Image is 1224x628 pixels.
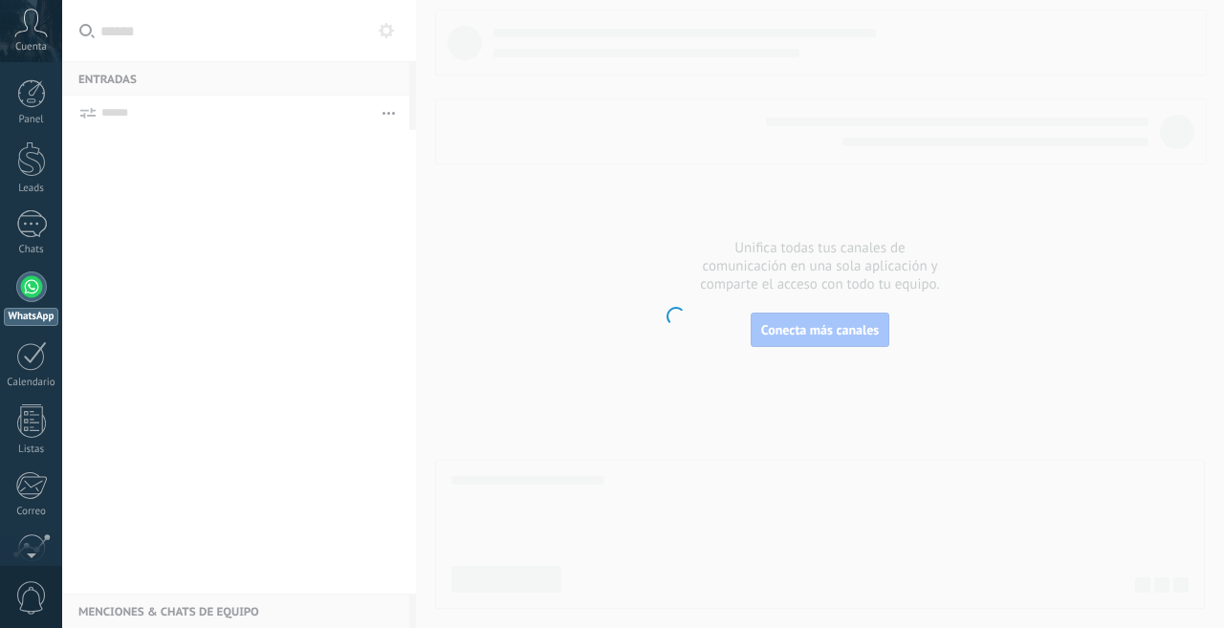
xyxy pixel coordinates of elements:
[4,244,59,256] div: Chats
[15,41,47,54] span: Cuenta
[4,377,59,389] div: Calendario
[4,183,59,195] div: Leads
[4,114,59,126] div: Panel
[4,506,59,518] div: Correo
[4,308,58,326] div: WhatsApp
[4,444,59,456] div: Listas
